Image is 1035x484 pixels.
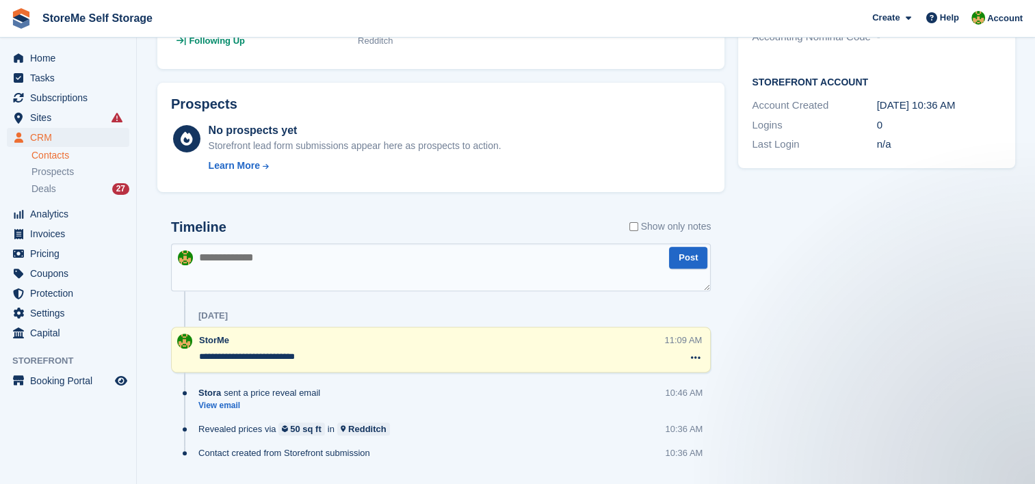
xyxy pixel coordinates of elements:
div: [DATE] [198,310,228,321]
div: Redditch [358,34,449,48]
button: Post [669,247,707,269]
a: menu [7,128,129,147]
span: Create [872,11,900,25]
a: Preview store [113,373,129,389]
span: | [184,34,186,48]
span: Prospects [31,165,74,178]
span: Coupons [30,264,112,283]
div: 0 [876,118,1001,133]
span: Tasks [30,68,112,88]
label: Show only notes [629,219,711,234]
div: 50 sq ft [290,422,322,435]
span: Subscriptions [30,88,112,107]
div: 10:46 AM [665,386,703,399]
a: StoreMe Self Storage [37,7,158,29]
a: View email [198,400,327,412]
div: Accounting Nominal Code [752,29,876,45]
img: stora-icon-8386f47178a22dfd0bd8f6a31ec36ba5ce8667c1dd55bd0f319d3a0aa187defe.svg [11,8,31,29]
span: Pricing [30,244,112,263]
a: Prospects [31,165,129,179]
div: Learn More [209,159,260,173]
div: 10:36 AM [665,446,703,459]
a: menu [7,264,129,283]
img: StorMe [178,250,193,265]
span: Stora [198,386,221,399]
div: [DATE] 10:36 AM [876,98,1001,113]
div: 11:09 AM [664,334,702,347]
a: menu [7,304,129,323]
div: sent a price reveal email [198,386,327,399]
div: 10:36 AM [665,422,703,435]
a: Contacts [31,149,129,162]
span: Invoices [30,224,112,243]
a: menu [7,244,129,263]
img: StorMe [971,11,985,25]
a: menu [7,204,129,224]
span: Protection [30,284,112,303]
span: Storefront [12,354,136,368]
div: Redditch [348,422,387,435]
a: menu [7,224,129,243]
div: n/a [876,137,1001,152]
a: menu [7,371,129,390]
span: Sites [30,108,112,127]
a: Learn More [209,159,501,173]
span: Following Up [189,34,245,48]
div: Logins [752,118,876,133]
span: Home [30,49,112,68]
span: CRM [30,128,112,147]
a: menu [7,108,129,127]
span: Deals [31,183,56,196]
div: 27 [112,183,129,195]
span: Capital [30,323,112,342]
i: Smart entry sync failures have occurred [112,112,122,123]
img: StorMe [177,334,192,349]
div: No prospects yet [209,122,501,139]
div: Last Login [752,137,876,152]
span: Help [940,11,959,25]
div: Contact created from Storefront submission [198,446,377,459]
span: Settings [30,304,112,323]
input: Show only notes [629,219,638,234]
div: Account Created [752,98,876,113]
a: menu [7,323,129,342]
div: Storefront lead form submissions appear here as prospects to action. [209,139,501,153]
div: - [876,29,1001,45]
a: 50 sq ft [278,422,324,435]
a: menu [7,68,129,88]
span: Booking Portal [30,371,112,390]
span: StorMe [199,335,229,345]
span: Analytics [30,204,112,224]
a: Deals 27 [31,182,129,196]
a: menu [7,49,129,68]
h2: Storefront Account [752,75,1001,88]
div: Revealed prices via in [198,422,397,435]
a: Redditch [337,422,390,435]
a: menu [7,284,129,303]
a: menu [7,88,129,107]
h2: Timeline [171,219,226,235]
span: Account [987,12,1023,25]
h2: Prospects [171,96,237,112]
